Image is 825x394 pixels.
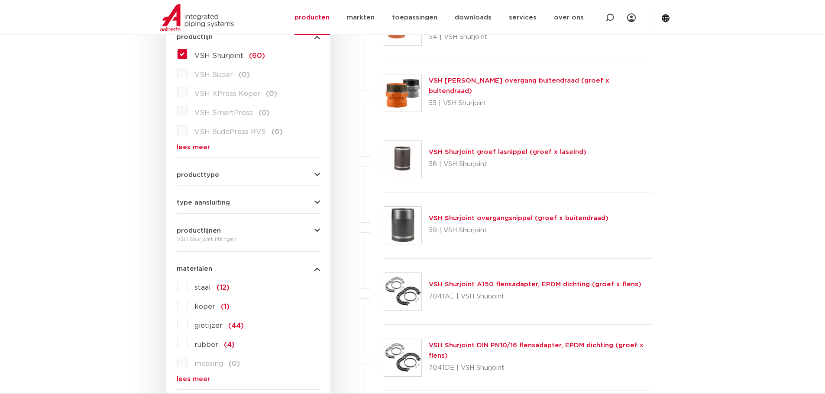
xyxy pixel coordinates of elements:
button: type aansluiting [177,199,320,206]
button: producttype [177,172,320,178]
a: VSH Shurjoint DIN PN10/16 flensadapter, EPDM dichting (groef x flens) [429,342,644,359]
img: Thumbnail for VSH Shurjoint groef lasnippel (groef x laseind) [384,141,421,178]
span: koper [194,303,215,310]
span: productlijnen [177,227,221,234]
span: (44) [228,322,244,329]
span: (4) [224,341,235,348]
span: (1) [221,303,230,310]
span: messing [194,360,223,367]
span: VSH Shurjoint [194,52,243,59]
span: type aansluiting [177,199,230,206]
img: Thumbnail for VSH Shurjoint overgangsnippel (groef x buitendraad) [384,207,421,244]
span: (0) [259,109,270,116]
p: 58 | VSH Shurjoint [429,157,586,171]
p: 54 | VSH Shurjoint [429,30,653,44]
p: 55 | VSH Shurjoint [429,96,653,110]
span: VSH Super [194,71,233,78]
a: VSH [PERSON_NAME] overgang buitendraad (groef x buitendraad) [429,77,609,94]
p: 59 | VSH Shurjoint [429,224,608,237]
span: materialen [177,266,212,272]
span: VSH SudoPress RVS [194,128,266,135]
span: staal [194,284,211,291]
div: VSH Shurjoint fittingen [177,234,320,244]
a: VSH Shurjoint overgangsnippel (groef x buitendraad) [429,215,608,221]
span: (0) [272,128,283,135]
img: Thumbnail for VSH Shurjoint overgang buitendraad (groef x buitendraad) [384,74,421,112]
span: (60) [249,52,265,59]
img: Thumbnail for VSH Shurjoint A150 flensadapter, EPDM dichting (groef x flens) [384,273,421,310]
span: (0) [229,360,240,367]
span: rubber [194,341,218,348]
span: (0) [266,90,277,97]
span: productlijn [177,34,213,40]
button: materialen [177,266,320,272]
span: producttype [177,172,219,178]
span: VSH SmartPress [194,109,253,116]
img: Thumbnail for VSH Shurjoint DIN PN10/16 flensadapter, EPDM dichting (groef x flens) [384,339,421,376]
a: lees meer [177,376,320,382]
p: 7041AE | VSH Shurjoint [429,290,641,304]
button: productlijn [177,34,320,40]
a: VSH Shurjoint A150 flensadapter, EPDM dichting (groef x flens) [429,281,641,288]
span: (12) [217,284,230,291]
span: (0) [239,71,250,78]
button: productlijnen [177,227,320,234]
a: VSH Shurjoint groef lasnippel (groef x laseind) [429,149,586,155]
span: gietijzer [194,322,223,329]
a: lees meer [177,144,320,151]
span: VSH XPress Koper [194,90,260,97]
p: 7041DE | VSH Shurjoint [429,361,653,375]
